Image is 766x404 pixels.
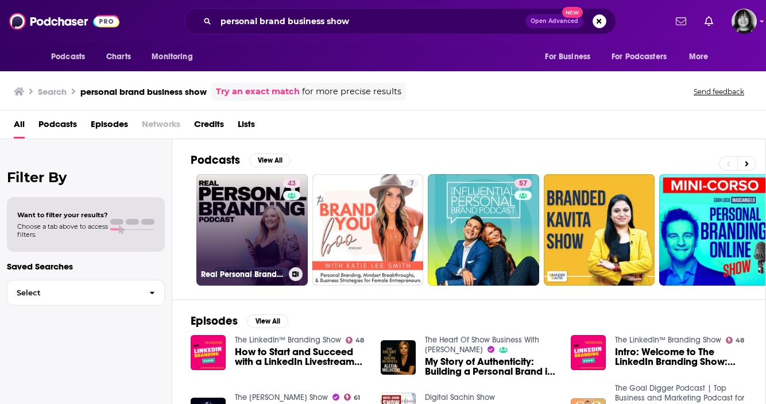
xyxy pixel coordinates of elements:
[690,87,748,97] button: Send feedback
[14,115,25,138] a: All
[700,11,718,31] a: Show notifications dropdown
[216,85,300,98] a: Try an exact match
[571,335,606,370] img: Intro: Welcome to The LinkedIn Branding Show: Everything You Need to Build Your Personal Brand an...
[249,153,291,167] button: View All
[196,174,308,286] a: 43Real Personal Branding Podcast - Business Building for Keynote Speakers, Personal Brand, Person...
[726,337,745,344] a: 48
[191,314,288,328] a: EpisodesView All
[428,174,539,286] a: 57
[615,347,747,367] a: Intro: Welcome to The LinkedIn Branding Show: Everything You Need to Build Your Personal Brand an...
[344,394,361,401] a: 61
[671,11,691,31] a: Show notifications dropdown
[43,46,100,68] button: open menu
[235,347,367,367] a: How to Start and Succeed with a LinkedIn Livestream Show to Build Your Personal Brand and Busines...
[537,46,605,68] button: open menu
[91,115,128,138] a: Episodes
[152,49,192,65] span: Monitoring
[191,314,238,328] h2: Episodes
[17,222,108,238] span: Choose a tab above to access filters.
[106,49,131,65] span: Charts
[7,169,165,186] h2: Filter By
[216,12,525,30] input: Search podcasts, credits, & more...
[191,153,291,167] a: PodcastsView All
[525,14,583,28] button: Open AdvancedNew
[144,46,207,68] button: open menu
[732,9,757,34] span: Logged in as parkdalepublicity1
[51,49,85,65] span: Podcasts
[545,49,590,65] span: For Business
[17,211,108,219] span: Want to filter your results?
[38,115,77,138] a: Podcasts
[201,270,284,279] h3: Real Personal Branding Podcast - Business Building for Keynote Speakers, Personal Brand, Personal...
[7,280,165,306] button: Select
[604,46,683,68] button: open menu
[732,9,757,34] button: Show profile menu
[142,115,180,138] span: Networks
[355,338,364,343] span: 48
[562,7,583,18] span: New
[689,49,709,65] span: More
[283,179,300,188] a: 43
[381,340,416,375] img: My Story of Authenticity: Building a Personal Brand in Show Business
[191,335,226,370] img: How to Start and Succeed with a LinkedIn Livestream Show to Build Your Personal Brand and Busines...
[531,18,578,24] span: Open Advanced
[99,46,138,68] a: Charts
[410,178,414,190] span: 7
[302,85,401,98] span: for more precise results
[235,335,341,345] a: The LinkedIn™ Branding Show
[235,393,328,402] a: The Chris Voss Show
[405,179,419,188] a: 7
[425,357,557,376] a: My Story of Authenticity: Building a Personal Brand in Show Business
[346,337,365,344] a: 48
[732,9,757,34] img: User Profile
[7,289,140,297] span: Select
[80,86,207,97] h3: personal brand business show
[238,115,255,138] a: Lists
[191,153,240,167] h2: Podcasts
[288,178,296,190] span: 43
[194,115,224,138] a: Credits
[312,174,424,286] a: 7
[681,46,723,68] button: open menu
[7,261,165,272] p: Saved Searches
[38,86,67,97] h3: Search
[425,393,495,402] a: Digital Sachin Show
[615,335,721,345] a: The LinkedIn™ Branding Show
[736,338,744,343] span: 48
[514,179,532,188] a: 57
[425,335,539,355] a: The Heart Of Show Business With Alexia Melocchi
[354,395,360,401] span: 61
[184,8,616,34] div: Search podcasts, credits, & more...
[519,178,527,190] span: 57
[612,49,667,65] span: For Podcasters
[247,314,288,328] button: View All
[9,10,119,32] img: Podchaser - Follow, Share and Rate Podcasts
